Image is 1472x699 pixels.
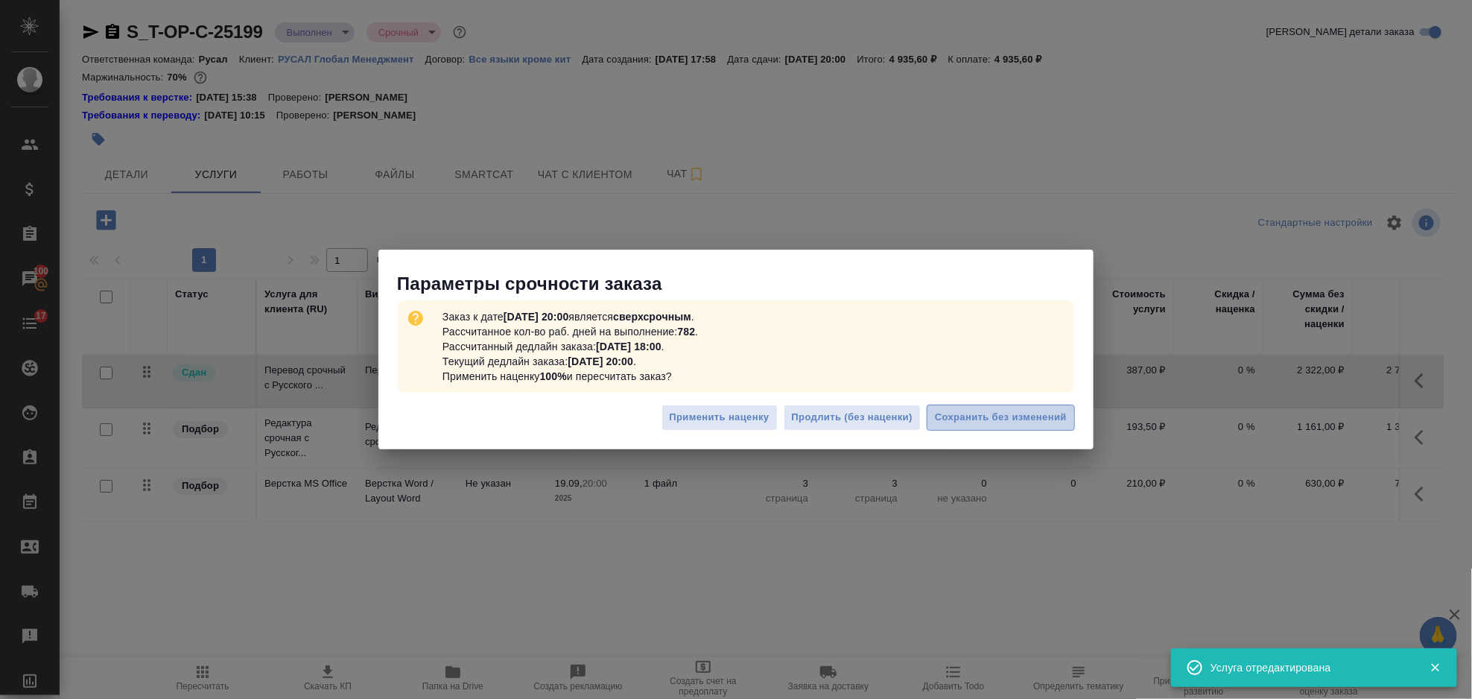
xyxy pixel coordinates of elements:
[1420,661,1450,674] button: Закрыть
[540,370,567,382] b: 100%
[678,326,696,338] b: 782
[784,405,921,431] button: Продлить (без наценки)
[504,311,569,323] b: [DATE] 20:00
[397,272,1094,296] p: Параметры срочности заказа
[670,409,770,426] span: Применить наценку
[437,303,704,390] p: Заказ к дате является . Рассчитанное кол-во раб. дней на выполнение: . Рассчитанный дедлайн заказ...
[596,341,662,352] b: [DATE] 18:00
[1211,660,1407,675] div: Услуга отредактирована
[662,405,778,431] button: Применить наценку
[568,355,633,367] b: [DATE] 20:00
[935,409,1067,426] span: Сохранить без изменений
[927,405,1075,431] button: Сохранить без изменений
[792,409,913,426] span: Продлить (без наценки)
[613,311,691,323] b: сверхсрочным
